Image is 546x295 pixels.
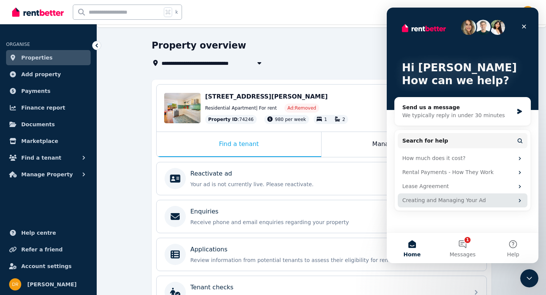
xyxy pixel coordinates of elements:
[21,170,73,179] span: Manage Property
[21,53,53,62] span: Properties
[6,100,91,115] a: Finance report
[208,116,238,122] span: Property ID
[21,153,61,162] span: Find a tenant
[21,86,50,96] span: Payments
[21,120,55,129] span: Documents
[190,256,465,264] p: Review information from potential tenants to assess their eligibility for renting a property
[6,117,91,132] a: Documents
[21,262,72,271] span: Account settings
[322,132,486,157] div: Manage my property
[205,115,257,124] div: : 74246
[6,83,91,99] a: Payments
[324,117,327,122] span: 1
[21,103,65,112] span: Finance report
[21,137,58,146] span: Marketplace
[190,169,232,178] p: Reactivate ad
[6,133,91,149] a: Marketplace
[190,180,405,188] p: Your ad is not currently live. Please reactivate.
[21,70,61,79] span: Add property
[190,207,218,216] p: Enquiries
[342,117,345,122] span: 2
[27,280,77,289] span: [PERSON_NAME]
[190,218,465,226] p: Receive phone and email enquiries regarding your property
[205,93,328,100] span: [STREET_ADDRESS][PERSON_NAME]
[287,105,316,111] span: Ad: Removed
[6,150,91,165] button: Find a tenant
[157,132,321,157] div: Find a tenant
[6,167,91,182] button: Manage Property
[157,162,486,195] a: Reactivate adYour ad is not currently live. Please reactivate.Edit & reactivate ad
[205,105,277,111] span: Residential Apartment | For rent
[21,245,63,254] span: Refer a friend
[190,283,234,292] p: Tenant checks
[157,200,486,233] a: EnquiriesReceive phone and email enquiries regarding your property
[190,245,227,254] p: Applications
[157,238,486,271] a: ApplicationsReview information from potential tenants to assess their eligibility for renting a p...
[6,259,91,274] a: Account settings
[6,42,30,47] span: ORGANISE
[387,8,538,263] iframe: Intercom live chat
[520,269,538,287] iframe: To enrich screen reader interactions, please activate Accessibility in Grammarly extension settings
[522,6,534,18] img: Daniela Riccio
[6,50,91,65] a: Properties
[21,228,56,237] span: Help centre
[12,6,64,18] img: RentBetter
[6,225,91,240] a: Help centre
[6,242,91,257] a: Refer a friend
[175,9,178,15] span: k
[6,67,91,82] a: Add property
[9,278,21,290] img: Daniela Riccio
[275,117,306,122] span: 980 per week
[152,39,246,52] h1: Property overview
